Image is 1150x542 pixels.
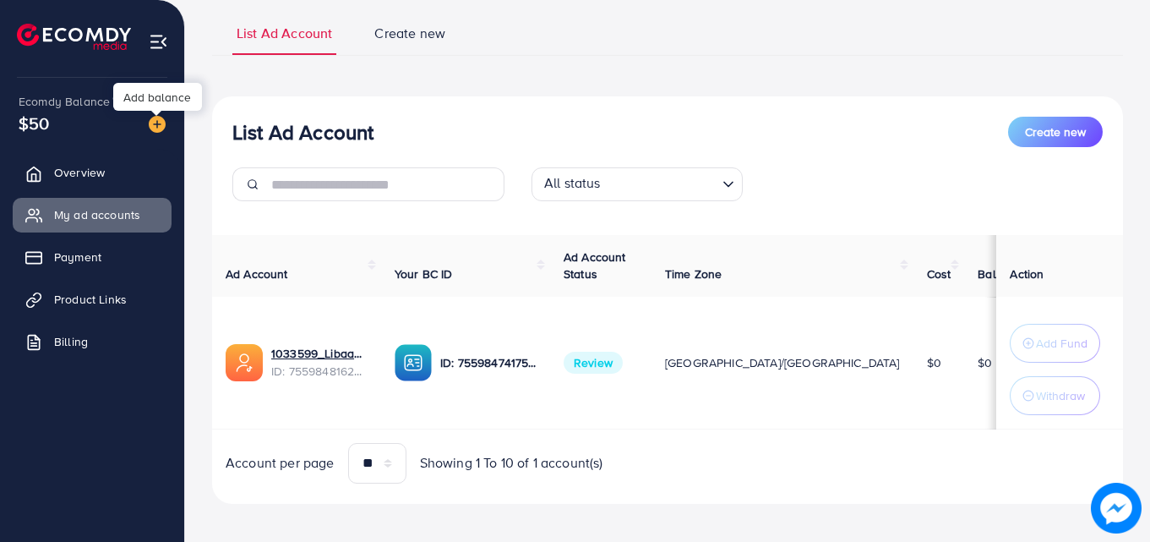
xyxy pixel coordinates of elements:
span: [GEOGRAPHIC_DATA]/[GEOGRAPHIC_DATA] [665,354,900,371]
span: Create new [374,24,445,43]
button: Create new [1008,117,1103,147]
span: Payment [54,249,101,266]
a: Payment [13,240,172,274]
img: logo [17,24,131,50]
span: Ecomdy Balance [19,93,110,110]
span: Billing [54,333,88,350]
span: Review [564,352,623,374]
img: ic-ba-acc.ded83a64.svg [395,344,432,381]
span: Your BC ID [395,266,453,282]
button: Withdraw [1010,376,1100,415]
div: Search for option [531,167,743,201]
span: ID: 7559848162504998920 [271,363,368,380]
h3: List Ad Account [232,120,373,145]
a: 1033599_Libaas By Jannat_1760164403791 [271,345,368,362]
span: $0 [978,354,992,371]
input: Search for option [606,171,716,197]
a: Overview [13,156,172,189]
span: Action [1010,266,1044,282]
a: Billing [13,325,172,359]
a: Product Links [13,282,172,316]
img: image [149,116,166,133]
img: menu [149,32,168,52]
span: All status [541,170,604,197]
p: Withdraw [1036,386,1085,406]
span: $0 [927,354,941,371]
span: Showing 1 To 10 of 1 account(s) [420,453,603,473]
span: Cost [927,266,951,282]
span: $50 [19,111,49,135]
span: Account per page [226,453,335,473]
img: ic-ads-acc.e4c84228.svg [226,344,263,381]
div: Add balance [113,83,202,111]
button: Add Fund [1010,324,1100,363]
span: My ad accounts [54,206,140,223]
p: Add Fund [1036,333,1087,353]
span: Create new [1025,123,1086,140]
span: Ad Account Status [564,249,626,282]
a: My ad accounts [13,198,172,232]
span: Ad Account [226,266,288,282]
span: Balance [978,266,1022,282]
img: image [1091,483,1141,533]
p: ID: 7559847417512968210 [440,353,537,373]
span: List Ad Account [237,24,332,43]
span: Overview [54,164,105,181]
div: <span class='underline'>1033599_Libaas By Jannat_1760164403791</span></br>7559848162504998920 [271,345,368,380]
span: Product Links [54,291,127,308]
span: Time Zone [665,266,722,282]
